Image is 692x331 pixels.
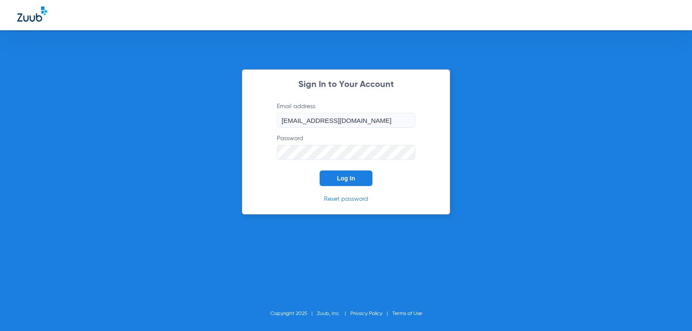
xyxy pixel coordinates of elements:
a: Terms of Use [392,311,422,316]
button: Log In [320,170,372,186]
li: Copyright 2025 [270,309,317,318]
label: Password [277,134,415,160]
span: Log In [337,175,355,182]
input: Password [277,145,415,160]
input: Email address [277,113,415,128]
li: Zuub, Inc. [317,309,350,318]
a: Privacy Policy [350,311,382,316]
a: Reset password [324,196,368,202]
img: Zuub Logo [17,6,47,22]
h2: Sign In to Your Account [264,80,428,89]
label: Email address [277,102,415,128]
